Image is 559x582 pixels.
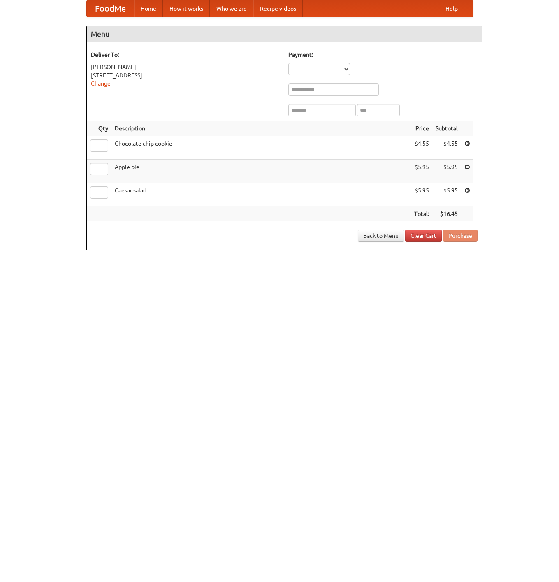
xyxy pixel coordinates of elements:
[432,136,461,160] td: $4.55
[87,121,111,136] th: Qty
[91,51,280,59] h5: Deliver To:
[134,0,163,17] a: Home
[111,136,411,160] td: Chocolate chip cookie
[432,160,461,183] td: $5.95
[210,0,253,17] a: Who we are
[411,183,432,206] td: $5.95
[411,206,432,222] th: Total:
[443,230,478,242] button: Purchase
[358,230,404,242] a: Back to Menu
[405,230,442,242] a: Clear Cart
[253,0,303,17] a: Recipe videos
[411,160,432,183] td: $5.95
[111,183,411,206] td: Caesar salad
[87,26,482,42] h4: Menu
[411,136,432,160] td: $4.55
[288,51,478,59] h5: Payment:
[91,63,280,71] div: [PERSON_NAME]
[111,160,411,183] td: Apple pie
[91,71,280,79] div: [STREET_ADDRESS]
[91,80,111,87] a: Change
[432,206,461,222] th: $16.45
[432,183,461,206] td: $5.95
[87,0,134,17] a: FoodMe
[439,0,464,17] a: Help
[111,121,411,136] th: Description
[163,0,210,17] a: How it works
[432,121,461,136] th: Subtotal
[411,121,432,136] th: Price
